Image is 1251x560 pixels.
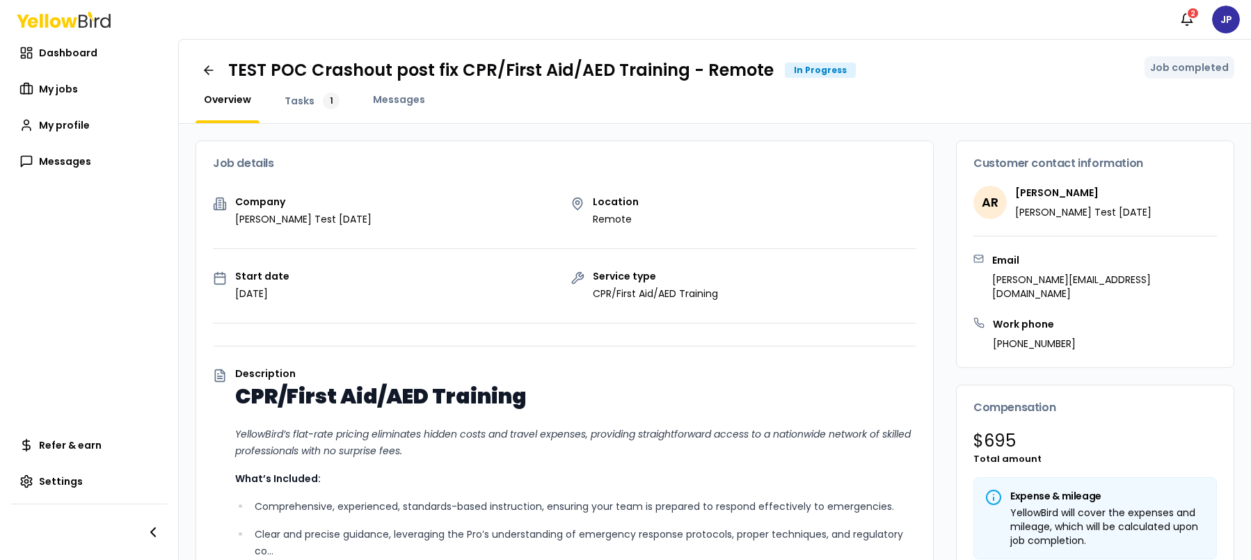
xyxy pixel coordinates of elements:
[993,317,1076,331] h3: Work phone
[593,287,718,301] p: CPR/First Aid/AED Training
[235,197,372,207] p: Company
[235,212,372,226] p: [PERSON_NAME] Test [DATE]
[593,212,639,226] p: Remote
[11,75,167,103] a: My jobs
[235,287,289,301] p: [DATE]
[39,46,97,60] span: Dashboard
[255,498,916,515] p: Comprehensive, experienced, standards-based instruction, ensuring your team is prepared to respon...
[204,93,251,106] span: Overview
[39,118,90,132] span: My profile
[785,63,856,78] div: In Progress
[39,154,91,168] span: Messages
[593,197,639,207] p: Location
[1015,186,1152,200] h4: [PERSON_NAME]
[1186,7,1200,19] div: 2
[235,472,321,486] strong: What’s Included:
[228,59,774,81] h1: TEST POC Crashout post fix CPR/First Aid/AED Training - Remote
[255,526,916,559] p: Clear and precise guidance, leveraging the Pro’s understanding of emergency response protocols, p...
[285,94,314,108] span: Tasks
[985,489,1205,503] h5: Expense & mileage
[11,39,167,67] a: Dashboard
[11,111,167,139] a: My profile
[39,474,83,488] span: Settings
[11,431,167,459] a: Refer & earn
[213,158,916,169] h3: Job details
[1212,6,1240,33] span: JP
[11,467,167,495] a: Settings
[1015,205,1152,219] p: [PERSON_NAME] Test [DATE]
[973,186,1007,219] span: AR
[1173,6,1201,33] button: 2
[365,93,433,106] a: Messages
[992,253,1217,267] h3: Email
[323,93,340,109] div: 1
[973,402,1217,413] h3: Compensation
[973,430,1217,452] p: $ 695
[235,369,916,378] p: Description
[235,271,289,281] p: Start date
[593,271,718,281] p: Service type
[39,438,102,452] span: Refer & earn
[973,452,1217,466] p: Total amount
[196,93,260,106] a: Overview
[276,93,348,109] a: Tasks1
[985,506,1205,547] div: YellowBird will cover the expenses and mileage, which will be calculated upon job completion.
[11,147,167,175] a: Messages
[973,158,1217,169] h3: Customer contact information
[235,384,916,409] h1: CPR/First Aid/AED Training
[39,82,78,96] span: My jobs
[993,337,1076,351] p: [PHONE_NUMBER]
[373,93,425,106] span: Messages
[1145,56,1234,79] button: Job completed
[235,427,911,458] em: YellowBird’s flat-rate pricing eliminates hidden costs and travel expenses, providing straightfor...
[992,273,1217,301] p: [PERSON_NAME][EMAIL_ADDRESS][DOMAIN_NAME]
